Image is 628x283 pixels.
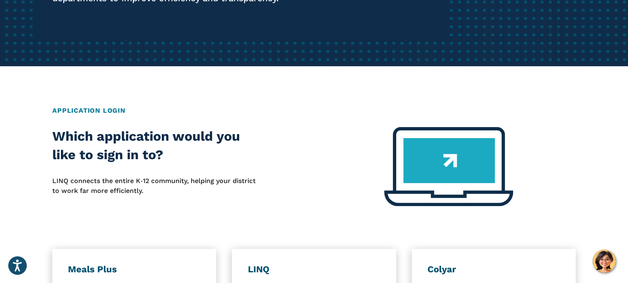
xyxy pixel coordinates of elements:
h3: LINQ [248,264,381,275]
h2: Which application would you like to sign in to? [52,127,261,165]
h3: Colyar [427,264,560,275]
h3: Meals Plus [68,264,201,275]
h2: Application Login [52,106,576,116]
button: Hello, have a question? Let’s chat. [593,250,616,273]
p: LINQ connects the entire K‑12 community, helping your district to work far more efficiently. [52,176,261,196]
